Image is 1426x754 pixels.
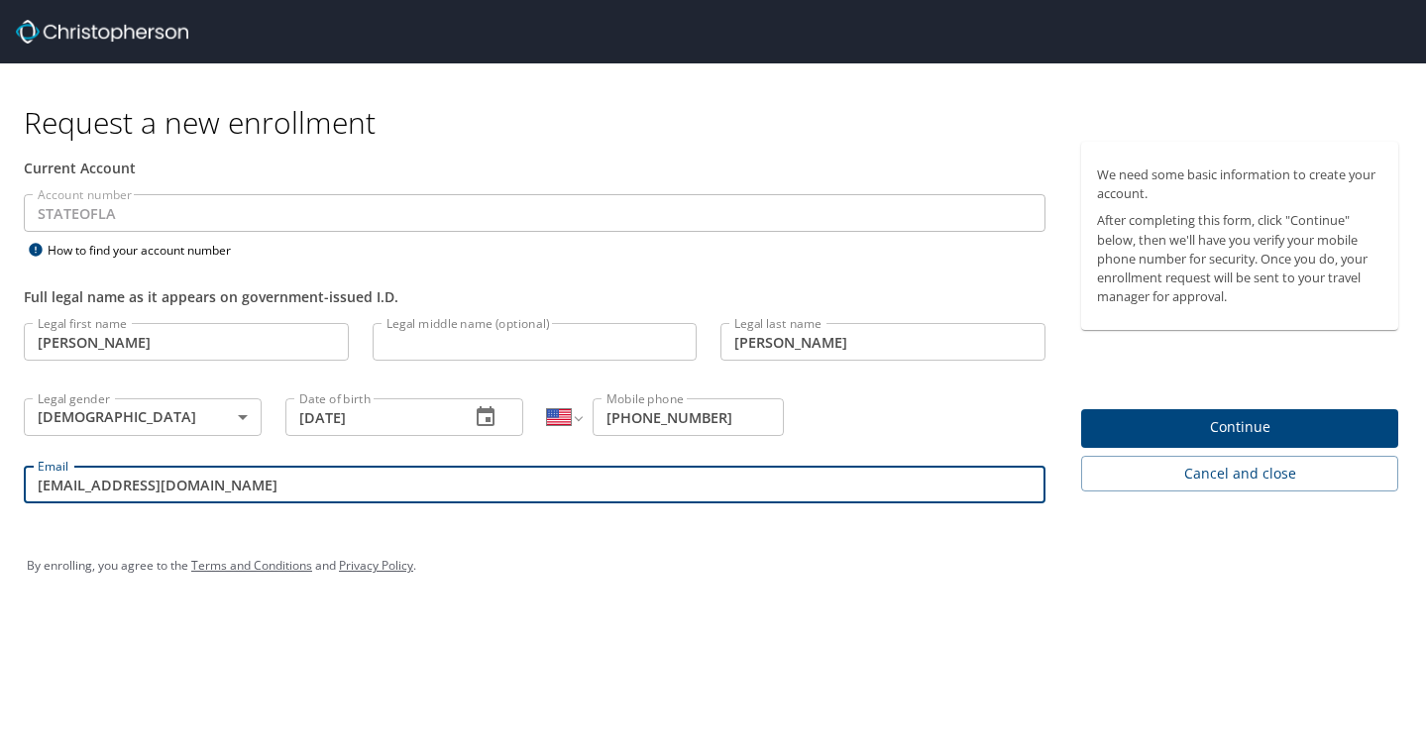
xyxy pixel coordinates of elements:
[27,541,1399,591] div: By enrolling, you agree to the and .
[339,557,413,574] a: Privacy Policy
[593,398,785,436] input: Enter phone number
[24,238,272,263] div: How to find your account number
[1081,456,1398,492] button: Cancel and close
[1097,211,1382,306] p: After completing this form, click "Continue" below, then we'll have you verify your mobile phone ...
[24,286,1045,307] div: Full legal name as it appears on government-issued I.D.
[24,398,262,436] div: [DEMOGRAPHIC_DATA]
[191,557,312,574] a: Terms and Conditions
[16,20,188,44] img: cbt logo
[285,398,454,436] input: MM/DD/YYYY
[1097,165,1382,203] p: We need some basic information to create your account.
[1081,409,1398,448] button: Continue
[24,158,1045,178] div: Current Account
[24,103,1414,142] h1: Request a new enrollment
[1097,462,1382,486] span: Cancel and close
[1097,415,1382,440] span: Continue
